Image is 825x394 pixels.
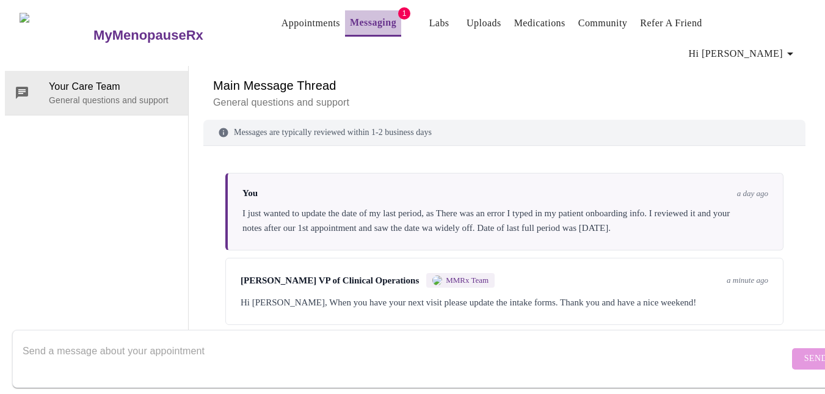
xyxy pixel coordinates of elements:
[635,11,707,35] button: Refer a Friend
[350,14,396,31] a: Messaging
[277,11,345,35] button: Appointments
[640,15,702,32] a: Refer a Friend
[241,295,768,310] div: Hi [PERSON_NAME], When you have your next visit please update the intake forms. Thank you and hav...
[420,11,459,35] button: Labs
[49,79,178,94] span: Your Care Team
[727,275,768,285] span: a minute ago
[242,206,768,235] div: I just wanted to update the date of my last period, as There was an error I typed in my patient o...
[23,339,789,378] textarea: Send a message about your appointment
[462,11,506,35] button: Uploads
[578,15,628,32] a: Community
[429,15,449,32] a: Labs
[432,275,442,285] img: MMRX
[282,15,340,32] a: Appointments
[49,94,178,106] p: General questions and support
[213,76,796,95] h6: Main Message Thread
[446,275,489,285] span: MMRx Team
[203,120,805,146] div: Messages are typically reviewed within 1-2 business days
[20,13,92,59] img: MyMenopauseRx Logo
[241,275,419,286] span: [PERSON_NAME] VP of Clinical Operations
[242,188,258,199] span: You
[509,11,570,35] button: Medications
[345,10,401,37] button: Messaging
[684,42,802,66] button: Hi [PERSON_NAME]
[573,11,633,35] button: Community
[737,189,768,199] span: a day ago
[514,15,565,32] a: Medications
[467,15,501,32] a: Uploads
[689,45,798,62] span: Hi [PERSON_NAME]
[92,14,252,57] a: MyMenopauseRx
[213,95,796,110] p: General questions and support
[93,27,203,43] h3: MyMenopauseRx
[5,71,188,115] div: Your Care TeamGeneral questions and support
[398,7,410,20] span: 1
